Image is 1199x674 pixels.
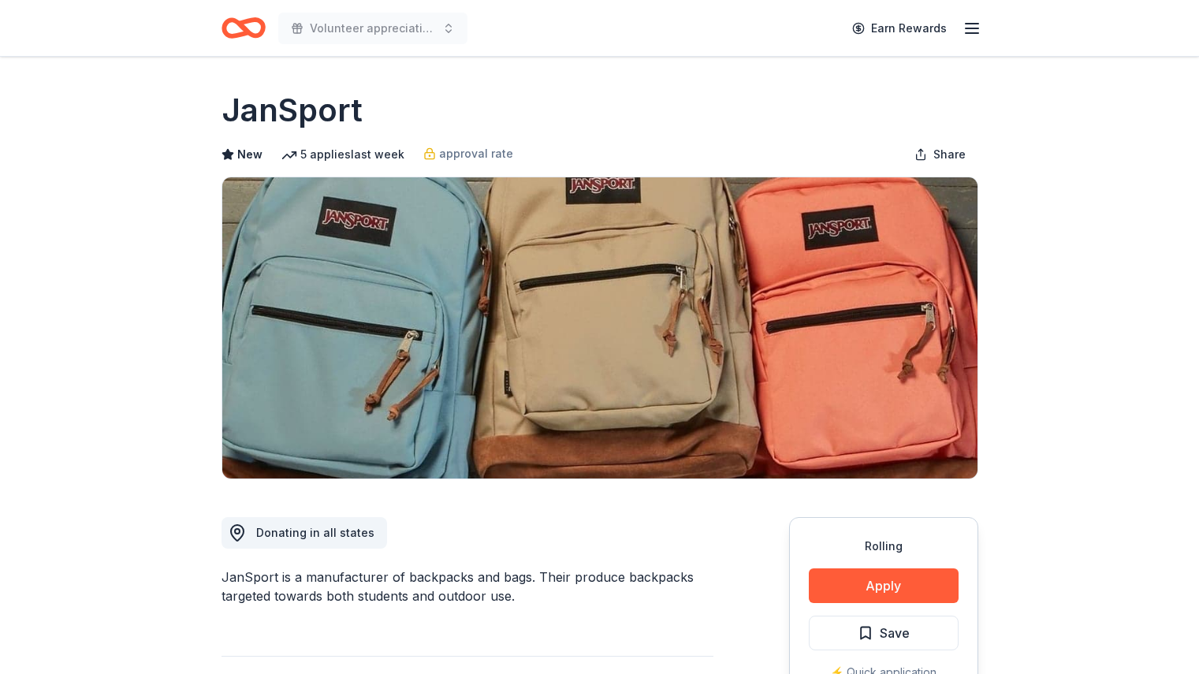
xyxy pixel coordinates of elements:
div: 5 applies last week [281,145,404,164]
span: approval rate [439,144,513,163]
button: Save [809,616,959,650]
button: Apply [809,568,959,603]
button: Share [902,139,978,170]
a: Earn Rewards [843,14,956,43]
a: Home [222,9,266,47]
span: Donating in all states [256,526,374,539]
button: Volunteer appreciation event [278,13,467,44]
div: Rolling [809,537,959,556]
span: Save [880,623,910,643]
span: Share [933,145,966,164]
img: Image for JanSport [222,177,977,479]
a: approval rate [423,144,513,163]
h1: JanSport [222,88,363,132]
span: New [237,145,263,164]
div: JanSport is a manufacturer of backpacks and bags. Their produce backpacks targeted towards both s... [222,568,713,605]
span: Volunteer appreciation event [310,19,436,38]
